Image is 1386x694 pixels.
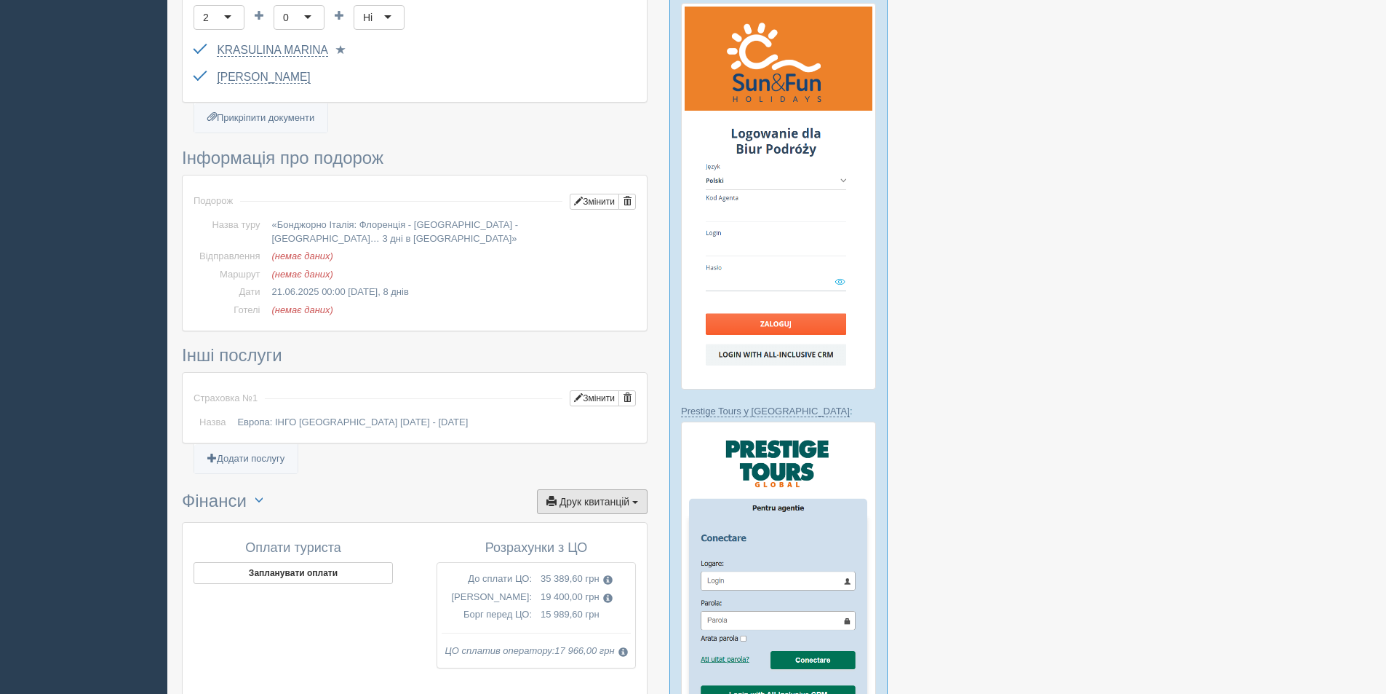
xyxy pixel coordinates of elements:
[194,301,266,320] td: Готелі
[266,283,636,301] td: 21.06.2025 00:00 [DATE], 8 днів
[194,186,233,216] td: Подорож
[681,3,876,390] img: sun-fun-%D0%BB%D0%BE%D0%B3%D1%96%D0%BD-%D1%87%D0%B5%D1%80%D0%B5%D0%B7-%D1%81%D1%80%D0%BC-%D0%B4%D...
[536,588,635,607] td: 19 400,00 грн
[554,645,627,656] span: 17 966,00 грн
[437,588,536,607] td: [PERSON_NAME]:
[681,404,876,418] p: :
[194,248,266,266] td: Відправлення
[536,570,635,588] td: 35 389,60 грн
[194,103,327,133] a: Прикріпити документи
[536,606,635,624] td: 15 989,60 грн
[271,304,332,315] span: (немає даних)
[681,406,850,417] a: Prestige Tours у [GEOGRAPHIC_DATA]
[217,44,328,57] a: KRASULINA MARINA
[570,390,619,406] button: Змінити
[266,216,636,248] td: «Бонджорно Італія: Флоренція - [GEOGRAPHIC_DATA] - [GEOGRAPHIC_DATA]… 3 дні в [GEOGRAPHIC_DATA]»
[559,496,629,508] span: Друк квитанцій
[194,216,266,248] td: Назва туру
[194,384,258,414] td: Страховка №
[437,541,636,556] h4: Розрахунки з ЦО
[182,489,648,515] h3: Фінанси
[231,414,636,432] td: Европа: ІНГО [GEOGRAPHIC_DATA] [DATE] - [DATE]
[194,414,231,432] td: Назва
[363,10,373,25] div: Ні
[437,642,635,661] td: ЦО сплатив оператору:
[283,10,289,25] div: 0
[194,283,266,301] td: Дати
[182,346,648,365] h3: Інші послуги
[194,444,298,474] a: Додати послугу
[194,266,266,284] td: Маршрут
[194,562,393,584] button: Запланувати оплати
[437,606,536,624] td: Борг перед ЦО:
[194,541,393,556] h4: Оплати туриста
[271,269,332,280] span: (немає даних)
[182,149,648,167] h3: Інформація про подорож
[570,194,619,210] button: Змінити
[217,71,310,84] a: [PERSON_NAME]
[203,10,209,25] div: 2
[537,489,648,514] button: Друк квитанцій
[271,251,332,261] span: (немає даних)
[252,393,258,403] span: 1
[437,570,536,588] td: До сплати ЦО:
